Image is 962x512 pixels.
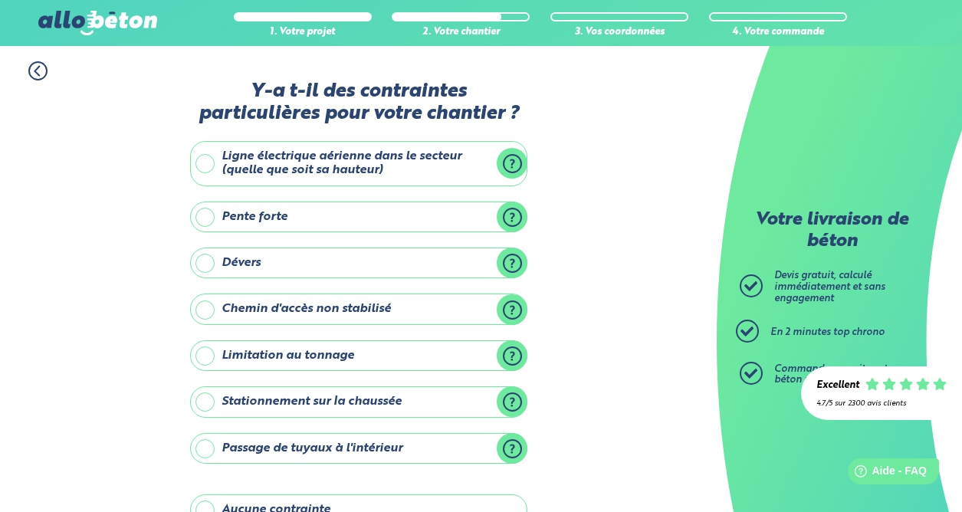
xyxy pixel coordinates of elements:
div: 4. Votre commande [709,27,847,38]
label: Limitation au tonnage [190,340,527,371]
div: 3. Vos coordonnées [550,27,688,38]
div: 4.7/5 sur 2300 avis clients [816,399,947,408]
label: Chemin d'accès non stabilisé [190,294,527,324]
div: 2. Votre chantier [392,27,530,38]
div: Excellent [816,380,859,392]
span: Commandez ensuite votre béton prêt à l'emploi [774,364,897,386]
label: Passage de tuyaux à l'intérieur [190,433,527,464]
label: Stationnement sur la chaussée [190,386,527,417]
label: Dévers [190,248,527,278]
span: En 2 minutes top chrono [770,327,885,337]
iframe: Help widget launcher [826,452,945,495]
div: 1. Votre projet [234,27,372,38]
label: Pente forte [190,202,527,232]
img: allobéton [38,11,156,35]
label: Ligne électrique aérienne dans le secteur (quelle que soit sa hauteur) [190,141,527,186]
span: Devis gratuit, calculé immédiatement et sans engagement [774,271,885,303]
label: Y-a t-il des contraintes particulières pour votre chantier ? [190,80,527,126]
p: Votre livraison de béton [744,210,920,252]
